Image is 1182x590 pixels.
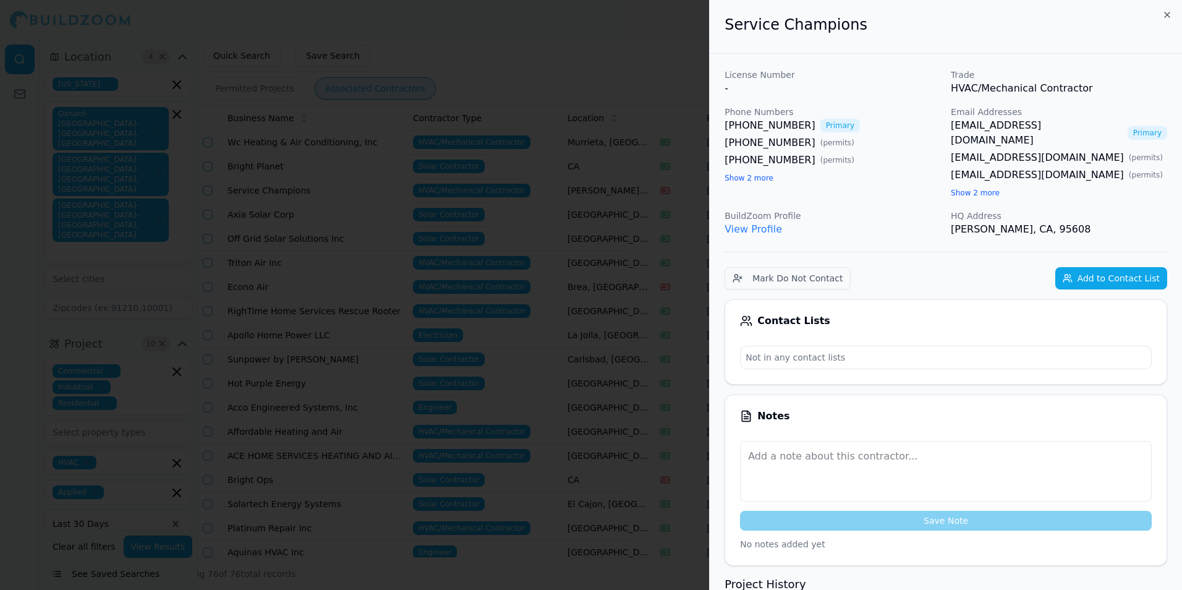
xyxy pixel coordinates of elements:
[740,410,1152,422] div: Notes
[725,118,815,133] a: [PHONE_NUMBER]
[951,222,1167,237] p: [PERSON_NAME], CA, 95608
[1128,126,1167,140] span: Primary
[725,153,815,168] a: [PHONE_NUMBER]
[725,81,941,96] p: -
[820,155,854,165] span: ( permits )
[741,346,1151,369] p: Not in any contact lists
[725,173,773,183] button: Show 2 more
[725,135,815,150] a: [PHONE_NUMBER]
[951,168,1124,182] a: [EMAIL_ADDRESS][DOMAIN_NAME]
[820,119,860,132] span: Primary
[951,118,1123,148] a: [EMAIL_ADDRESS][DOMAIN_NAME]
[951,150,1124,165] a: [EMAIL_ADDRESS][DOMAIN_NAME]
[725,15,1167,35] h2: Service Champions
[951,188,1000,198] button: Show 2 more
[820,138,854,148] span: ( permits )
[740,315,1152,327] div: Contact Lists
[725,210,941,222] p: BuildZoom Profile
[951,69,1167,81] p: Trade
[725,267,851,289] button: Mark Do Not Contact
[951,81,1167,96] p: HVAC/Mechanical Contractor
[1129,153,1163,163] span: ( permits )
[725,106,941,118] p: Phone Numbers
[740,538,1152,550] p: No notes added yet
[1129,170,1163,180] span: ( permits )
[951,106,1167,118] p: Email Addresses
[1055,267,1167,289] button: Add to Contact List
[725,69,941,81] p: License Number
[951,210,1167,222] p: HQ Address
[725,223,782,235] a: View Profile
